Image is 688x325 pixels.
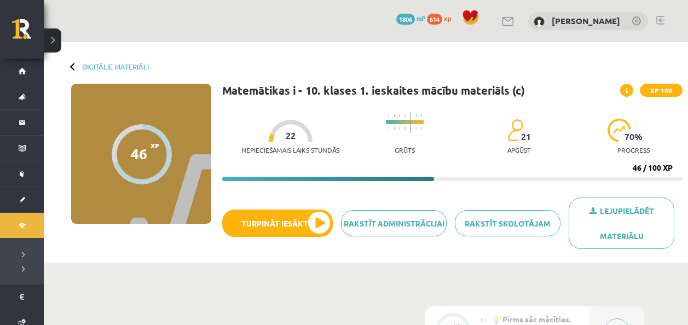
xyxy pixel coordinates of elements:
[455,210,560,236] a: Rakstīt skolotājam
[427,14,456,22] a: 614 xp
[608,119,631,142] img: icon-progress-161ccf0a02000e728c5f80fcf4c31c7af3da0e1684b2b1d7c360e028c24a22f1.svg
[427,14,442,25] span: 614
[388,114,389,117] img: icon-short-line-57e1e144782c952c97e751825c79c345078a6d821885a25fce030b3d8c18986b.svg
[399,114,400,117] img: icon-short-line-57e1e144782c952c97e751825c79c345078a6d821885a25fce030b3d8c18986b.svg
[415,114,417,117] img: icon-short-line-57e1e144782c952c97e751825c79c345078a6d821885a25fce030b3d8c18986b.svg
[222,210,333,237] button: Turpināt iesākto
[396,14,415,25] span: 1806
[417,14,425,22] span: mP
[286,131,296,141] span: 22
[222,84,525,97] h1: Matemātikas i - 10. klases 1. ieskaites mācību materiāls (c)
[507,119,523,142] img: students-c634bb4e5e11cddfef0936a35e636f08e4e9abd3cc4e673bd6f9a4125e45ecb1.svg
[521,132,531,142] span: 21
[421,127,422,130] img: icon-short-line-57e1e144782c952c97e751825c79c345078a6d821885a25fce030b3d8c18986b.svg
[399,127,400,130] img: icon-short-line-57e1e144782c952c97e751825c79c345078a6d821885a25fce030b3d8c18986b.svg
[404,127,406,130] img: icon-short-line-57e1e144782c952c97e751825c79c345078a6d821885a25fce030b3d8c18986b.svg
[617,146,650,154] p: progress
[151,142,159,149] span: XP
[534,16,545,27] img: Margarita Petruse
[396,14,425,22] a: 1806 mP
[421,114,422,117] img: icon-short-line-57e1e144782c952c97e751825c79c345078a6d821885a25fce030b3d8c18986b.svg
[640,84,683,97] span: XP 100
[82,62,149,71] a: Digitālie materiāli
[394,127,395,130] img: icon-short-line-57e1e144782c952c97e751825c79c345078a6d821885a25fce030b3d8c18986b.svg
[507,146,531,154] p: apgūst
[395,146,415,154] p: Grūts
[12,19,44,47] a: Rīgas 1. Tālmācības vidusskola
[625,132,643,142] span: 70 %
[569,198,674,249] a: Lejupielādēt materiālu
[394,114,395,117] img: icon-short-line-57e1e144782c952c97e751825c79c345078a6d821885a25fce030b3d8c18986b.svg
[552,15,620,26] a: [PERSON_NAME]
[241,146,339,154] p: Nepieciešamais laiks stundās
[444,14,451,22] span: xp
[131,146,147,162] div: 46
[410,112,411,133] img: icon-long-line-d9ea69661e0d244f92f715978eff75569469978d946b2353a9bb055b3ed8787d.svg
[404,114,406,117] img: icon-short-line-57e1e144782c952c97e751825c79c345078a6d821885a25fce030b3d8c18986b.svg
[480,315,488,324] span: #1
[388,127,389,130] img: icon-short-line-57e1e144782c952c97e751825c79c345078a6d821885a25fce030b3d8c18986b.svg
[415,127,417,130] img: icon-short-line-57e1e144782c952c97e751825c79c345078a6d821885a25fce030b3d8c18986b.svg
[341,210,447,236] a: Rakstīt administrācijai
